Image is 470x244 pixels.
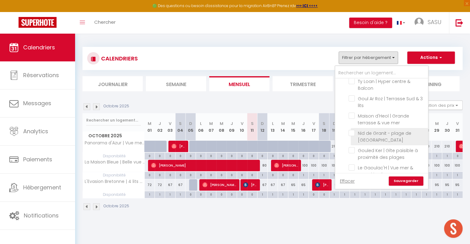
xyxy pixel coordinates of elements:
[216,172,226,178] div: 0
[278,153,288,159] div: 0
[23,184,61,191] span: Hébergement
[83,172,144,179] span: Disponibilité
[288,179,298,191] div: 65
[309,113,319,141] th: 17
[179,121,182,126] abbr: S
[299,191,308,197] div: 1
[145,172,155,178] div: 0
[19,17,57,28] img: Super Booking
[442,172,452,178] div: 1
[442,191,452,197] div: 1
[274,159,298,171] span: [PERSON_NAME]
[86,115,141,126] input: Rechercher un logement...
[268,153,277,159] div: 0
[261,121,264,126] abbr: D
[268,113,278,141] th: 13
[417,101,463,110] button: Gestion des prix
[288,191,298,197] div: 1
[186,191,196,197] div: 0
[165,153,175,159] div: 0
[83,76,143,91] li: Journalier
[227,191,237,197] div: 0
[442,179,452,191] div: 95
[315,179,329,191] span: [PERSON_NAME]
[257,172,267,178] div: 1
[299,179,309,191] div: 65
[278,172,288,178] div: 0
[145,191,155,197] div: 1
[340,178,355,184] a: Effacer
[165,113,175,141] th: 03
[251,121,254,126] abbr: S
[243,179,257,191] span: [PERSON_NAME]
[206,153,216,159] div: 0
[309,191,319,197] div: 0
[24,212,59,219] span: Notifications
[240,121,243,126] abbr: V
[104,203,129,209] p: Octobre 2025
[237,172,247,178] div: 0
[309,153,319,159] div: 0
[83,153,144,159] span: Disponibilité
[455,19,463,27] img: logout
[452,191,463,197] div: 1
[319,191,329,197] div: 0
[296,3,318,8] a: >>> ICI <<<<
[206,113,216,141] th: 07
[171,140,185,152] span: [PERSON_NAME]
[389,176,423,186] a: Sauvegarder
[155,153,165,159] div: 0
[358,113,409,126] span: Maison d'Heol | Grande terrasse & vue mer
[206,191,216,197] div: 0
[189,121,192,126] abbr: D
[335,68,428,79] input: Rechercher un logement...
[329,191,339,197] div: 1
[186,153,196,159] div: 0
[175,113,185,141] th: 04
[381,191,391,197] div: 1
[247,153,257,159] div: 0
[196,153,206,159] div: 0
[175,179,185,191] div: 67
[155,172,165,178] div: 0
[273,76,333,91] li: Trimestre
[23,99,51,107] span: Messages
[299,153,308,159] div: 0
[227,172,237,178] div: 0
[319,153,329,159] div: 0
[257,160,268,171] div: 80
[333,121,336,126] abbr: D
[237,191,247,197] div: 0
[145,179,155,191] div: 72
[281,121,285,126] abbr: M
[268,172,277,178] div: 0
[358,130,411,143] span: Nid de Granit - plage de [GEOGRAPHIC_DATA]
[452,172,463,178] div: 1
[329,172,339,178] div: 1
[257,113,268,141] th: 12
[350,191,360,197] div: 1
[176,172,185,178] div: 0
[148,121,151,126] abbr: M
[247,191,257,197] div: 0
[165,191,175,197] div: 1
[268,191,277,197] div: 1
[299,113,309,141] th: 16
[446,121,448,126] abbr: J
[231,121,233,126] abbr: J
[202,179,236,191] span: [PERSON_NAME]
[452,160,463,171] div: 100
[84,179,146,184] span: L'Evasion Bretonne | 4 lits & Grande terrasse
[291,121,295,126] abbr: M
[176,153,185,159] div: 0
[247,172,257,178] div: 0
[216,113,227,141] th: 08
[391,191,401,197] div: 1
[335,65,429,189] div: Filtrer par hébergement
[309,160,319,171] div: 100
[410,12,449,34] a: ... SASU
[257,191,267,197] div: 1
[288,113,298,141] th: 15
[196,113,206,141] th: 06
